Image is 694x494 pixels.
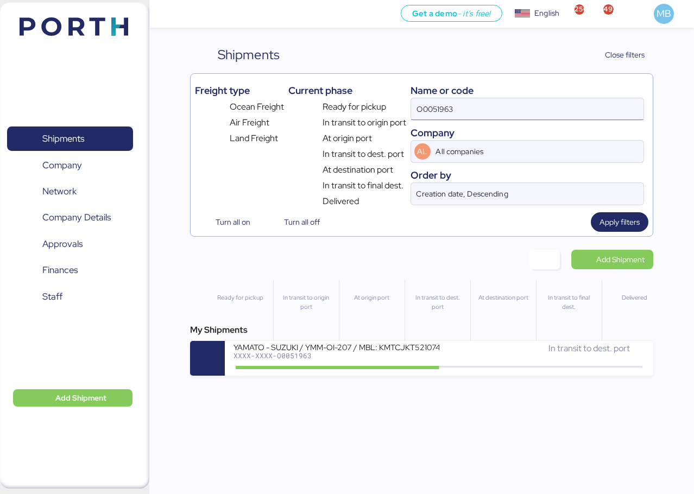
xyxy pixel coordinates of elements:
span: Turn all off [284,216,320,229]
span: Add Shipment [596,253,645,266]
span: Finances [42,262,78,278]
div: Order by [411,168,644,182]
div: My Shipments [190,324,653,337]
span: At destination port [323,163,393,176]
span: Close filters [605,48,645,61]
span: Turn all on [216,216,250,229]
div: YAMATO - SUZUKI / YMM-OI-207 / MBL: KMTCJKT5210744 / HBL: YIFFW0155195 / FCL [234,342,439,351]
a: Add Shipment [571,250,653,269]
div: Freight type [195,83,283,98]
span: In transit to dest. port [323,148,404,161]
span: Network [42,183,77,199]
span: Apply filters [600,216,640,229]
span: Air Freight [230,116,269,129]
a: Approvals [7,232,133,257]
a: Network [7,179,133,204]
span: MB [657,7,671,21]
button: Add Shipment [13,389,133,407]
div: In transit to dest. port [409,293,465,312]
span: Land Freight [230,132,278,145]
div: In transit to origin port [278,293,334,312]
span: Staff [42,289,62,305]
span: At origin port [323,132,372,145]
div: At origin port [344,293,400,302]
span: Delivered [323,195,359,208]
div: In transit to final dest. [541,293,597,312]
span: Approvals [42,236,83,252]
a: Shipments [7,126,133,151]
div: Ready for pickup [212,293,268,302]
div: XXXX-XXXX-O0051963 [234,352,439,359]
span: Ready for pickup [323,100,386,113]
div: Delivered [607,293,663,302]
button: Close filters [583,45,653,65]
a: Finances [7,258,133,283]
div: English [534,8,559,19]
div: At destination port [475,293,531,302]
span: Shipments [42,131,84,147]
a: Company Details [7,205,133,230]
span: AL [417,145,427,157]
span: Ocean Freight [230,100,284,113]
div: Shipments [218,45,280,65]
a: Staff [7,284,133,309]
button: Turn all off [263,212,329,232]
button: Apply filters [591,212,648,232]
span: In transit to final dest. [323,179,403,192]
span: In transit to origin port [323,116,406,129]
div: Company [411,125,644,140]
button: Turn all on [195,212,259,232]
span: In transit to dest. port [548,343,630,354]
div: Current phase [288,83,406,98]
span: Company Details [42,210,111,225]
input: AL [434,141,613,162]
button: Menu [156,5,174,23]
span: Company [42,157,82,173]
div: Name or code [411,83,644,98]
a: Company [7,153,133,178]
span: Add Shipment [55,391,106,404]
